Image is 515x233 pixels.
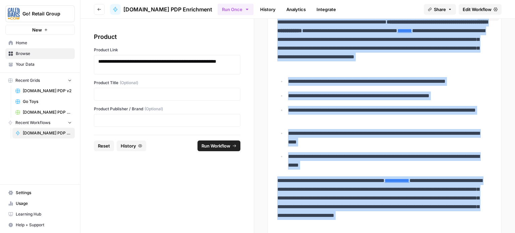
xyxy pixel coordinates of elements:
[98,142,110,149] span: Reset
[5,118,75,128] button: Recent Workflows
[12,85,75,96] a: [DOMAIN_NAME] PDP v2
[8,8,20,20] img: Go! Retail Group Logo
[16,200,72,207] span: Usage
[312,4,340,15] a: Integrate
[5,198,75,209] a: Usage
[5,220,75,230] button: Help + Support
[16,40,72,46] span: Home
[145,106,163,112] span: (Optional)
[16,61,72,67] span: Your Data
[16,51,72,57] span: Browse
[5,59,75,70] a: Your Data
[16,211,72,217] span: Learning Hub
[5,38,75,48] a: Home
[202,142,230,149] span: Run Workflow
[282,4,310,15] a: Analytics
[94,47,240,53] label: Product Link
[22,10,63,17] span: Go! Retail Group
[23,99,72,105] span: Go Toys
[123,5,212,13] span: [DOMAIN_NAME] PDP Enrichment
[197,140,240,151] button: Run Workflow
[23,88,72,94] span: [DOMAIN_NAME] PDP v2
[256,4,280,15] a: History
[121,142,136,149] span: History
[110,4,212,15] a: [DOMAIN_NAME] PDP Enrichment
[94,140,114,151] button: Reset
[459,4,502,15] a: Edit Workflow
[463,6,492,13] span: Edit Workflow
[5,75,75,85] button: Recent Grids
[94,80,240,86] label: Product Title
[120,80,138,86] span: (Optional)
[23,109,72,115] span: [DOMAIN_NAME] PDP Enrichment Grid
[424,4,456,15] button: Share
[94,106,240,112] label: Product Publisher / Brand
[94,32,240,42] div: Product
[12,107,75,118] a: [DOMAIN_NAME] PDP Enrichment Grid
[5,48,75,59] a: Browse
[16,222,72,228] span: Help + Support
[16,190,72,196] span: Settings
[117,140,146,151] button: History
[5,25,75,35] button: New
[15,77,40,83] span: Recent Grids
[23,130,72,136] span: [DOMAIN_NAME] PDP Enrichment
[218,4,253,15] button: Run Once
[12,128,75,138] a: [DOMAIN_NAME] PDP Enrichment
[15,120,50,126] span: Recent Workflows
[32,26,42,33] span: New
[12,96,75,107] a: Go Toys
[5,5,75,22] button: Workspace: Go! Retail Group
[434,6,446,13] span: Share
[5,187,75,198] a: Settings
[5,209,75,220] a: Learning Hub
